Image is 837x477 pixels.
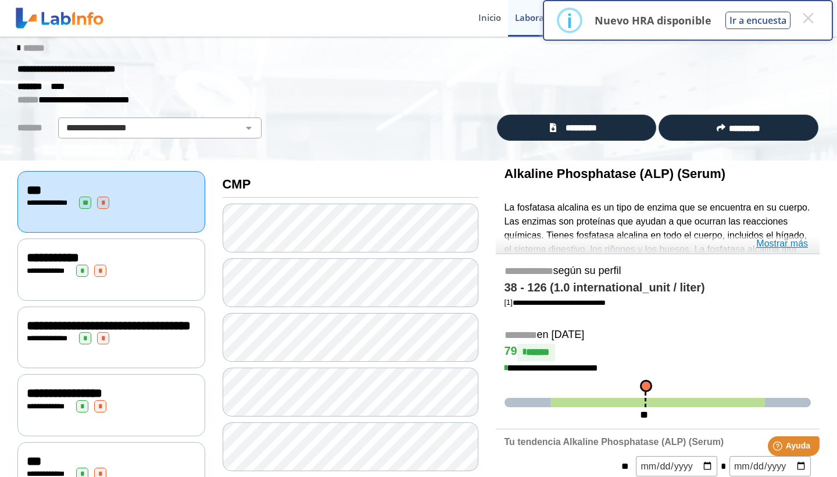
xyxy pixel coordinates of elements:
b: CMP [223,177,251,191]
iframe: Help widget launcher [734,432,824,464]
input: mm/dd/yyyy [636,456,717,476]
b: Alkaline Phosphatase (ALP) (Serum) [505,166,726,181]
button: Ir a encuesta [725,12,791,29]
p: Nuevo HRA disponible [595,13,711,27]
h4: 38 - 126 (1.0 international_unit / liter) [505,281,811,295]
p: La fosfatasa alcalina es un tipo de enzima que se encuentra en su cuerpo. Las enzimas son proteín... [505,201,811,284]
a: Mostrar más [756,237,808,251]
input: mm/dd/yyyy [729,456,811,476]
button: Close this dialog [797,8,818,29]
h4: 79 [505,344,811,361]
div: i [567,10,573,31]
h5: en [DATE] [505,329,811,342]
a: [1] [505,298,606,307]
b: Tu tendencia Alkaline Phosphatase (ALP) (Serum) [505,437,724,447]
h5: según su perfil [505,265,811,278]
